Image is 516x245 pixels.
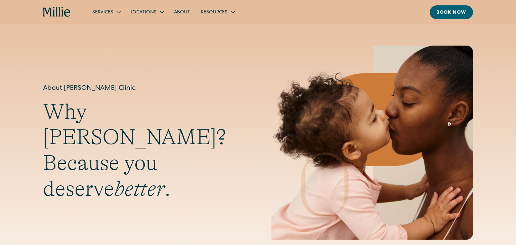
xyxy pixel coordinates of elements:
div: Resources [201,9,227,16]
img: Mother and baby sharing a kiss, highlighting the emotional bond and nurturing care at the heart o... [271,46,473,240]
h2: Why [PERSON_NAME]? Because you deserve . [43,99,245,202]
div: Services [92,9,113,16]
h1: About [PERSON_NAME] Clinic [43,83,245,94]
em: better [114,177,165,201]
div: Book now [436,9,466,16]
div: Services [87,6,125,17]
a: About [169,6,196,17]
div: Locations [125,6,169,17]
a: Book now [430,5,473,19]
div: Locations [131,9,157,16]
div: Resources [196,6,240,17]
a: home [43,7,71,17]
